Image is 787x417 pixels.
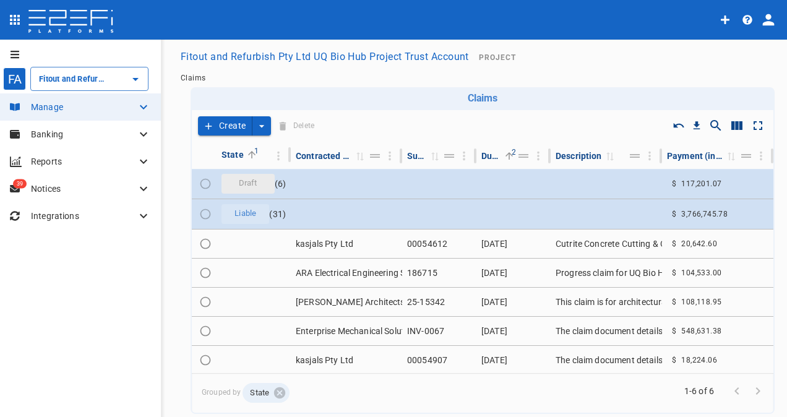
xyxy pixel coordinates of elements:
[747,384,768,396] span: Go to next page
[352,150,367,161] span: Sort by Contracted Party ascending
[476,317,551,345] td: [DATE]
[738,147,755,165] button: Move
[407,148,427,163] div: Supplier Inv. No.
[202,383,763,403] span: Grouped by
[476,259,551,287] td: [DATE]
[227,208,264,220] span: Liable
[197,235,214,252] span: Toggle select row
[197,264,214,282] span: Toggle select row
[551,259,662,287] td: Progress claim for UQ Bio Hub project by ARA Electrical Engineering Services Pty Ltd, detailing c...
[243,387,277,399] span: State
[3,67,26,90] div: FA
[681,239,717,248] span: 20,642.60
[672,239,676,248] span: $
[726,115,747,136] button: Show/Hide columns
[217,169,291,199] td: ( 6 )
[602,150,617,161] span: Sort by Description ascending
[705,115,726,136] button: Show/Hide search
[244,149,259,160] span: Sorted by State ascending
[31,183,136,195] p: Notices
[243,383,290,403] div: State
[688,117,705,134] button: Download CSV
[291,317,402,345] td: Enterprise Mechanical Solutions Pty Ltd
[269,146,288,166] button: Column Actions
[291,230,402,258] td: kasjals Pty Ltd
[551,317,662,345] td: The claim document details the progress payment for mechanical services construction work at the ...
[681,179,721,188] span: 117,201.07
[402,230,476,258] td: 00054612
[176,45,474,69] button: Fitout and Refurbish Pty Ltd UQ Bio Hub Project Trust Account
[196,92,770,104] h6: Claims
[672,179,676,188] span: $
[127,71,144,88] button: Open
[556,148,602,163] div: Description
[198,116,252,135] button: Create
[640,146,660,166] button: Column Actions
[427,150,442,161] span: Sort by Supplier Inv. No. ascending
[751,146,771,166] button: Column Actions
[672,327,676,335] span: $
[402,259,476,287] td: 186715
[197,322,214,340] span: Toggle select row
[402,317,476,345] td: INV-0067
[291,259,402,287] td: ARA Electrical Engineering Services Pty Ltd
[181,74,205,82] a: Claims
[551,346,662,374] td: The claim document details concrete cutting and core drilling services provided by Cutrite Concre...
[291,346,402,374] td: kasjals Pty Ltd
[681,210,728,218] span: 3,766,745.78
[252,116,271,135] button: create claim type options
[681,298,721,306] span: 108,118.95
[454,146,474,166] button: Column Actions
[441,147,458,165] button: Move
[747,115,768,136] button: Toggle full screen
[36,72,108,85] input: Fitout and Refurbish Pty Ltd UQ Bio Hub Project Trust Account
[501,150,516,161] span: Sorted by Due Date ascending
[681,327,721,335] span: 548,631.38
[250,145,262,157] span: 1
[221,147,244,162] div: State
[198,116,271,135] div: create claim type
[726,384,747,396] span: Go to previous page
[217,199,291,229] td: ( 31 )
[528,146,548,166] button: Column Actions
[551,230,662,258] td: Cutrite Concrete Cutting & Core Drilling provided concrete cutting and drilling services for high...
[402,346,476,374] td: 00054907
[231,178,265,189] span: Draft
[31,128,136,140] p: Banking
[476,346,551,374] td: [DATE]
[681,356,717,364] span: 18,224.06
[366,147,384,165] button: Move
[508,146,520,158] span: 2
[476,288,551,316] td: [DATE]
[551,288,662,316] td: This claim is for architectural and sub-consultant services provided by [PERSON_NAME] Architects ...
[197,293,214,311] span: Toggle select row
[672,298,676,306] span: $
[31,155,136,168] p: Reports
[13,179,27,189] span: 39
[667,148,723,163] div: Payment (incl. Tax)
[31,101,136,113] p: Manage
[479,53,516,62] span: Project
[481,148,501,163] div: Due Date
[672,210,676,218] span: $
[476,230,551,258] td: [DATE]
[296,148,352,163] div: Contracted Party
[672,356,676,364] span: $
[197,351,214,369] span: Toggle select row
[681,269,721,277] span: 104,533.00
[291,288,402,316] td: [PERSON_NAME] Architects
[669,116,688,135] button: Reset Sorting
[31,210,136,222] p: Integrations
[626,147,643,165] button: Move
[275,116,318,135] span: Delete
[515,147,532,165] button: Move
[679,385,719,397] span: 1-6 of 6
[181,74,785,82] nav: breadcrumb
[723,150,738,161] span: Sort by Payment (incl. Tax) descending
[672,269,676,277] span: $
